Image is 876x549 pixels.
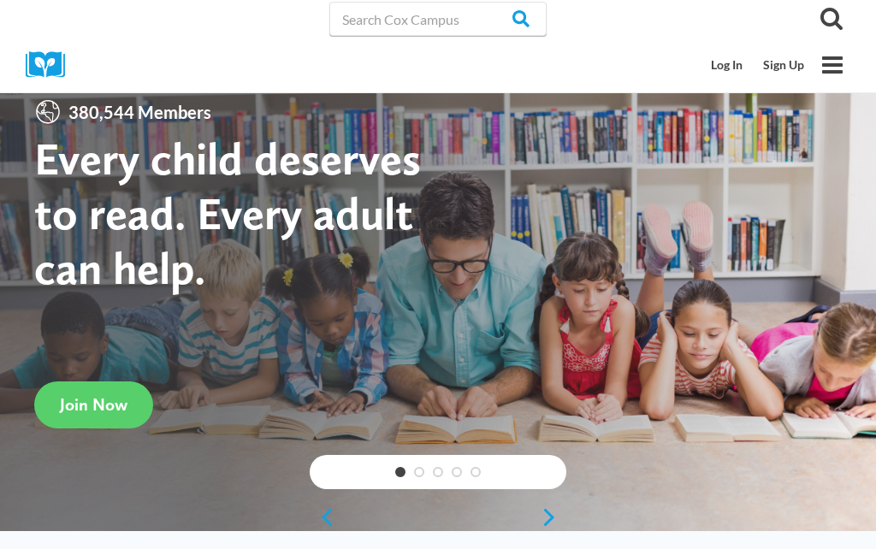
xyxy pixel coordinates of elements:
[329,2,547,36] input: Search Cox Campus
[452,467,462,477] a: 4
[414,467,424,477] a: 2
[433,467,443,477] a: 3
[62,98,218,126] span: 380,544 Members
[753,49,814,81] a: Sign Up
[60,394,127,415] span: Join Now
[26,51,77,78] img: Cox Campus
[34,131,421,294] strong: Every child deserves to read. Every adult can help.
[541,507,566,528] a: next
[34,381,153,428] a: Join Now
[310,500,566,534] div: content slider buttons
[471,467,481,477] a: 5
[395,467,405,477] a: 1
[310,507,335,528] a: previous
[814,47,850,83] button: Open menu
[701,49,814,81] nav: Secondary Mobile Navigation
[701,49,753,81] a: Log In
